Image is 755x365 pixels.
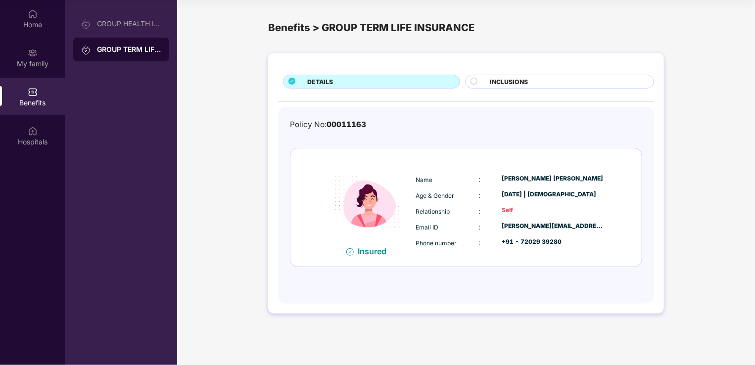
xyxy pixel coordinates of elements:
span: DETAILS [307,77,333,87]
div: Benefits > GROUP TERM LIFE INSURANCE [268,20,664,36]
span: Phone number [416,239,457,247]
span: : [478,223,480,231]
img: svg+xml;base64,PHN2ZyBpZD0iQmVuZWZpdHMiIHhtbG5zPSJodHRwOi8vd3d3LnczLm9yZy8yMDAwL3N2ZyIgd2lkdGg9Ij... [28,87,38,97]
img: svg+xml;base64,PHN2ZyBpZD0iSG9tZSIgeG1sbnM9Imh0dHA6Ly93d3cudzMub3JnLzIwMDAvc3ZnIiB3aWR0aD0iMjAiIG... [28,9,38,19]
span: Email ID [416,224,438,231]
span: Relationship [416,208,450,215]
div: GROUP TERM LIFE INSURANCE [97,45,161,54]
span: 00011163 [327,120,366,129]
span: Name [416,176,432,183]
span: : [478,207,480,215]
div: Policy No: [290,119,366,131]
div: GROUP HEALTH INSURANCE [97,20,161,28]
div: [PERSON_NAME][EMAIL_ADDRESS][PERSON_NAME][DOMAIN_NAME] [502,222,604,231]
span: : [478,238,480,247]
div: +91 - 72029 39280 [502,237,604,247]
div: [PERSON_NAME] [PERSON_NAME] [502,174,604,183]
img: svg+xml;base64,PHN2ZyB4bWxucz0iaHR0cDovL3d3dy53My5vcmcvMjAwMC9zdmciIHdpZHRoPSIxNiIgaGVpZ2h0PSIxNi... [346,248,354,256]
span: : [478,191,480,199]
div: [DATE] | [DEMOGRAPHIC_DATA] [502,190,604,199]
img: svg+xml;base64,PHN2ZyB3aWR0aD0iMjAiIGhlaWdodD0iMjAiIHZpZXdCb3g9IjAgMCAyMCAyMCIgZmlsbD0ibm9uZSIgeG... [28,48,38,58]
img: icon [326,158,413,246]
span: INCLUSIONS [490,77,528,87]
img: svg+xml;base64,PHN2ZyB3aWR0aD0iMjAiIGhlaWdodD0iMjAiIHZpZXdCb3g9IjAgMCAyMCAyMCIgZmlsbD0ibm9uZSIgeG... [81,19,91,29]
img: svg+xml;base64,PHN2ZyB3aWR0aD0iMjAiIGhlaWdodD0iMjAiIHZpZXdCb3g9IjAgMCAyMCAyMCIgZmlsbD0ibm9uZSIgeG... [81,45,91,55]
span: Age & Gender [416,192,454,199]
div: Self [502,206,604,215]
img: svg+xml;base64,PHN2ZyBpZD0iSG9zcGl0YWxzIiB4bWxucz0iaHR0cDovL3d3dy53My5vcmcvMjAwMC9zdmciIHdpZHRoPS... [28,126,38,136]
span: : [478,175,480,183]
div: Insured [358,246,392,256]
